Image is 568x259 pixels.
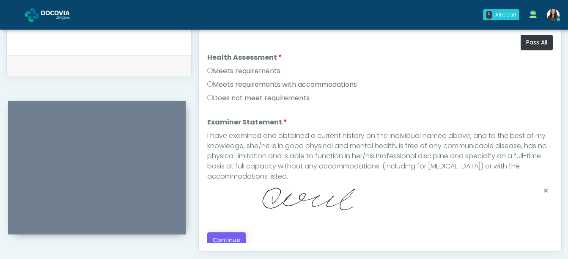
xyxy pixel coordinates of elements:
[207,68,213,73] input: Meets requirements
[547,9,560,22] img: Viral Patel
[207,66,280,76] label: Meets requirements
[7,3,32,29] button: Open LiveChat chat widget
[25,8,39,22] img: Docovia
[207,93,310,103] label: Does not meet requirements
[207,117,287,127] label: Examiner Statement
[41,11,83,19] img: Docovia
[207,52,282,63] label: Health Assessment
[207,81,213,87] input: Meets requirements with accommodations
[486,11,492,19] div: 0
[25,1,83,28] a: Docovia
[207,232,246,248] button: Continue
[207,182,380,222] img: 97+rYNAAAABklEQVQDAFc7tSv9iPW5AAAAAElFTkSuQmCC
[207,131,553,182] div: I have examined and obtained a current history on the individual named above; and to the best of ...
[478,6,524,24] a: 0 All clear!
[207,95,213,100] input: Does not meet requirements
[495,11,516,19] div: All clear!
[521,35,553,50] button: Pass All
[207,80,357,90] label: Meets requirements with accommodations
